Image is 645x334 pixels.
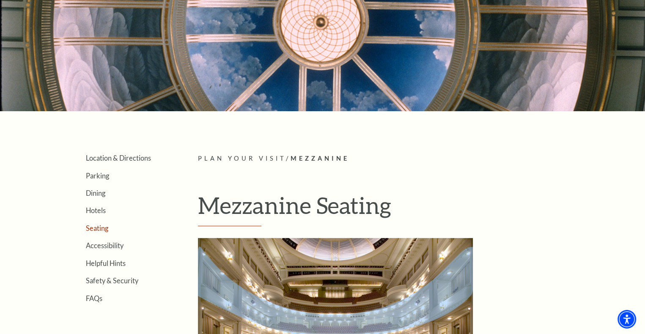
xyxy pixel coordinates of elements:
[86,206,106,214] a: Hotels
[86,154,151,162] a: Location & Directions
[86,277,138,285] a: Safety & Security
[86,189,105,197] a: Dining
[198,153,585,164] p: /
[198,319,473,329] a: Mezzanine Seating - open in a new tab
[86,172,109,180] a: Parking
[86,224,108,232] a: Seating
[198,192,585,226] h1: Mezzanine Seating
[86,241,124,249] a: Accessibility
[86,294,102,302] a: FAQs
[86,259,126,267] a: Helpful Hints
[198,155,286,162] span: Plan Your Visit
[290,155,349,162] span: Mezzanine
[618,310,636,329] div: Accessibility Menu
